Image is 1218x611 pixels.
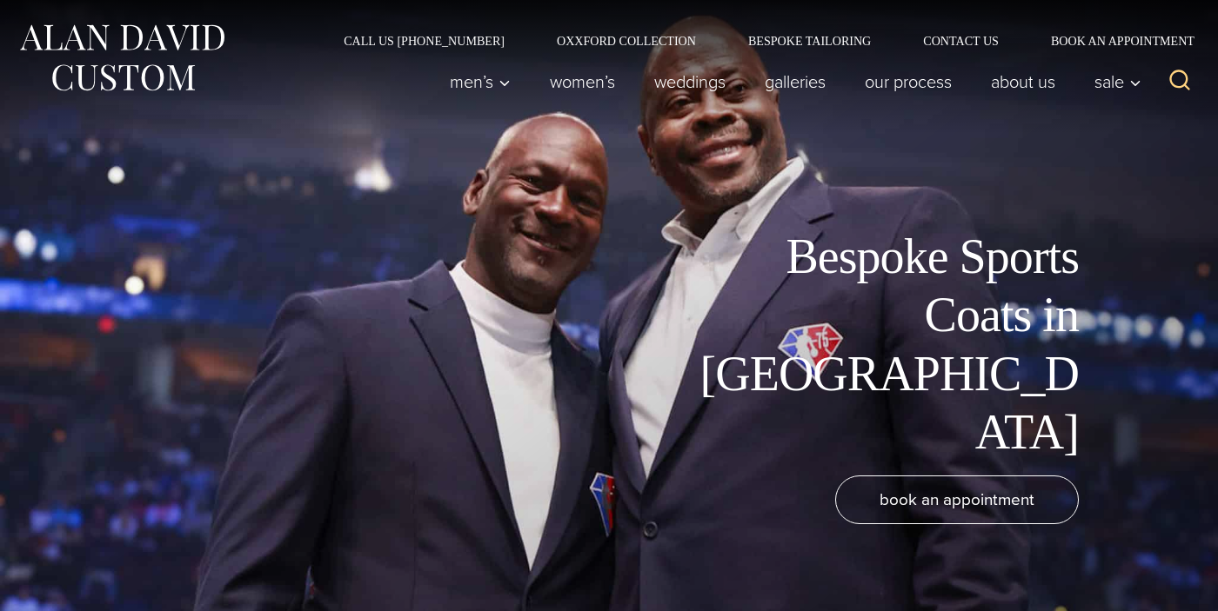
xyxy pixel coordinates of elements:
a: Call Us [PHONE_NUMBER] [318,35,531,47]
a: Oxxford Collection [531,35,722,47]
button: View Search Form [1159,61,1201,103]
nav: Secondary Navigation [318,35,1201,47]
img: Alan David Custom [17,19,226,96]
a: book an appointment [835,475,1079,524]
span: book an appointment [880,487,1034,512]
span: Sale [1094,73,1141,90]
a: Our Process [846,64,972,99]
a: Book an Appointment [1025,35,1201,47]
a: Contact Us [897,35,1025,47]
a: Bespoke Tailoring [722,35,897,47]
nav: Primary Navigation [431,64,1151,99]
a: About Us [972,64,1075,99]
a: Galleries [746,64,846,99]
span: Men’s [450,73,511,90]
a: weddings [635,64,746,99]
a: Women’s [531,64,635,99]
h1: Bespoke Sports Coats in [GEOGRAPHIC_DATA] [687,228,1079,462]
